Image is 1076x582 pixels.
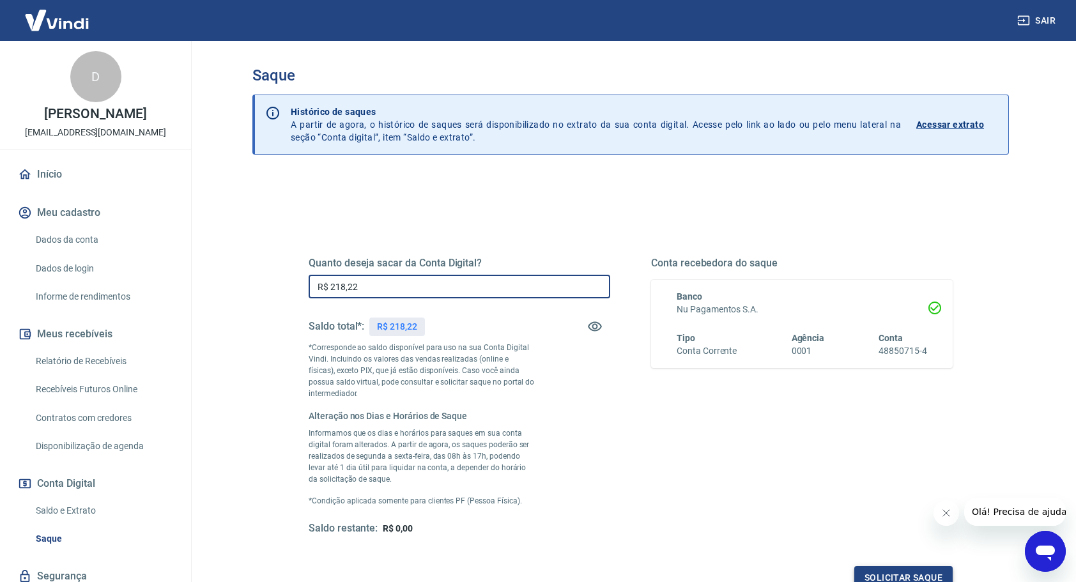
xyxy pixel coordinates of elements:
h6: Alteração nos Dias e Horários de Saque [309,410,535,422]
h6: Nu Pagamentos S.A. [677,303,927,316]
button: Sair [1015,9,1061,33]
p: [PERSON_NAME] [44,107,146,121]
button: Meu cadastro [15,199,176,227]
p: Acessar extrato [916,118,984,131]
a: Relatório de Recebíveis [31,348,176,374]
a: Dados de login [31,256,176,282]
p: A partir de agora, o histórico de saques será disponibilizado no extrato da sua conta digital. Ac... [291,105,901,144]
iframe: Botão para abrir a janela de mensagens [1025,531,1066,572]
span: Agência [792,333,825,343]
a: Início [15,160,176,188]
a: Saldo e Extrato [31,498,176,524]
iframe: Fechar mensagem [934,500,959,526]
h6: 0001 [792,344,825,358]
p: [EMAIL_ADDRESS][DOMAIN_NAME] [25,126,166,139]
h3: Saque [252,66,1009,84]
span: Olá! Precisa de ajuda? [8,9,107,19]
h5: Saldo restante: [309,522,378,535]
p: *Condição aplicada somente para clientes PF (Pessoa Física). [309,495,535,507]
img: Vindi [15,1,98,40]
span: Tipo [677,333,695,343]
h5: Conta recebedora do saque [651,257,953,270]
span: Banco [677,291,702,302]
p: Histórico de saques [291,105,901,118]
h6: Conta Corrente [677,344,737,358]
h5: Saldo total*: [309,320,364,333]
div: D [70,51,121,102]
a: Saque [31,526,176,552]
button: Meus recebíveis [15,320,176,348]
h5: Quanto deseja sacar da Conta Digital? [309,257,610,270]
a: Informe de rendimentos [31,284,176,310]
a: Contratos com credores [31,405,176,431]
span: R$ 0,00 [383,523,413,533]
p: *Corresponde ao saldo disponível para uso na sua Conta Digital Vindi. Incluindo os valores das ve... [309,342,535,399]
a: Disponibilização de agenda [31,433,176,459]
a: Acessar extrato [916,105,998,144]
a: Recebíveis Futuros Online [31,376,176,402]
p: Informamos que os dias e horários para saques em sua conta digital foram alterados. A partir de a... [309,427,535,485]
button: Conta Digital [15,470,176,498]
a: Dados da conta [31,227,176,253]
span: Conta [879,333,903,343]
iframe: Mensagem da empresa [964,498,1066,526]
h6: 48850715-4 [879,344,927,358]
p: R$ 218,22 [377,320,417,333]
